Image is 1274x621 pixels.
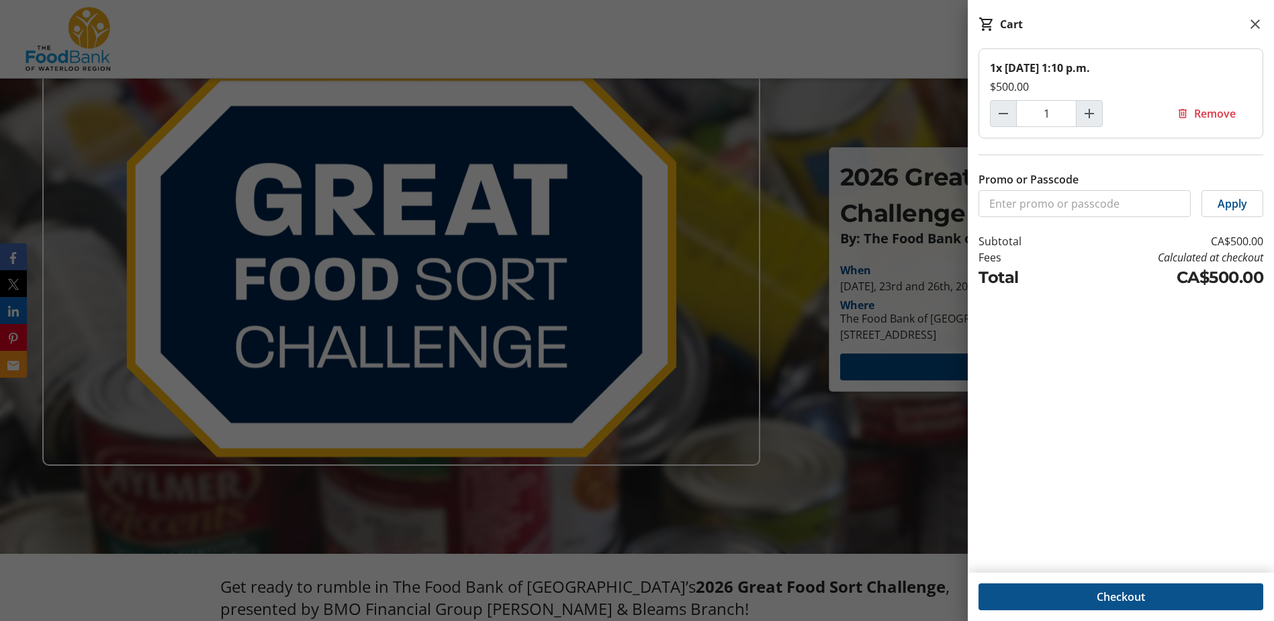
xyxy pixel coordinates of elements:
td: CA$500.00 [1061,265,1263,290]
span: Remove [1194,106,1236,122]
button: Checkout [979,583,1263,610]
button: Apply [1201,190,1263,217]
td: Fees [979,249,1061,265]
td: CA$500.00 [1061,233,1263,249]
span: Checkout [1097,589,1145,605]
div: Cart [1000,16,1023,32]
button: Increment by one [1077,101,1102,126]
td: Calculated at checkout [1061,249,1263,265]
button: Remove [1161,100,1252,127]
input: Monday, January 26 1:10 p.m. Quantity [1016,100,1077,127]
button: Decrement by one [991,101,1016,126]
div: 1x [DATE] 1:10 p.m. [990,60,1252,76]
div: $500.00 [990,79,1252,95]
td: Total [979,265,1061,290]
label: Promo or Passcode [979,171,1079,188]
span: Apply [1218,196,1247,212]
td: Subtotal [979,233,1061,249]
input: Enter promo or passcode [979,190,1191,217]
